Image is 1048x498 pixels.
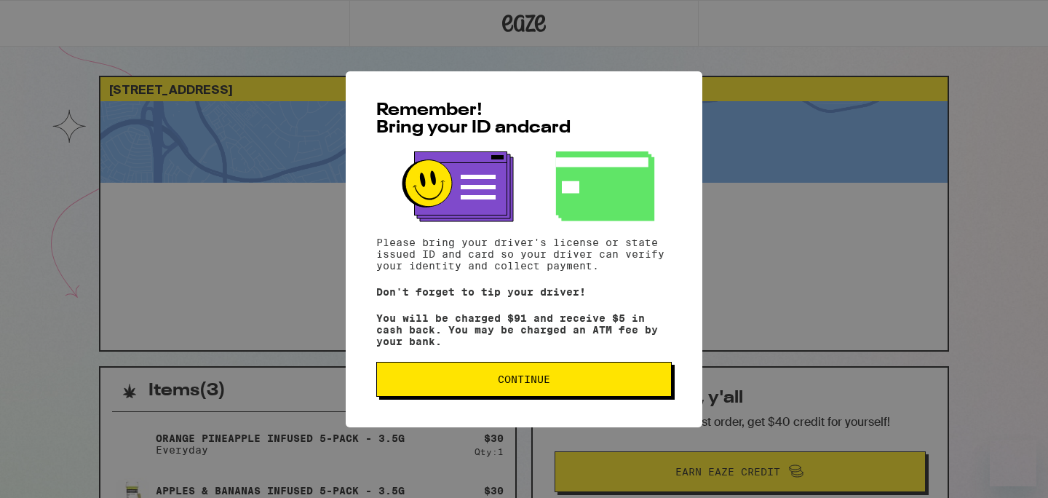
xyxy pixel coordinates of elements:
[376,312,672,347] p: You will be charged $91 and receive $5 in cash back. You may be charged an ATM fee by your bank.
[990,440,1036,486] iframe: Button to launch messaging window
[376,362,672,397] button: Continue
[376,102,571,137] span: Remember! Bring your ID and card
[376,286,672,298] p: Don't forget to tip your driver!
[376,237,672,272] p: Please bring your driver's license or state issued ID and card so your driver can verify your ide...
[498,374,550,384] span: Continue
